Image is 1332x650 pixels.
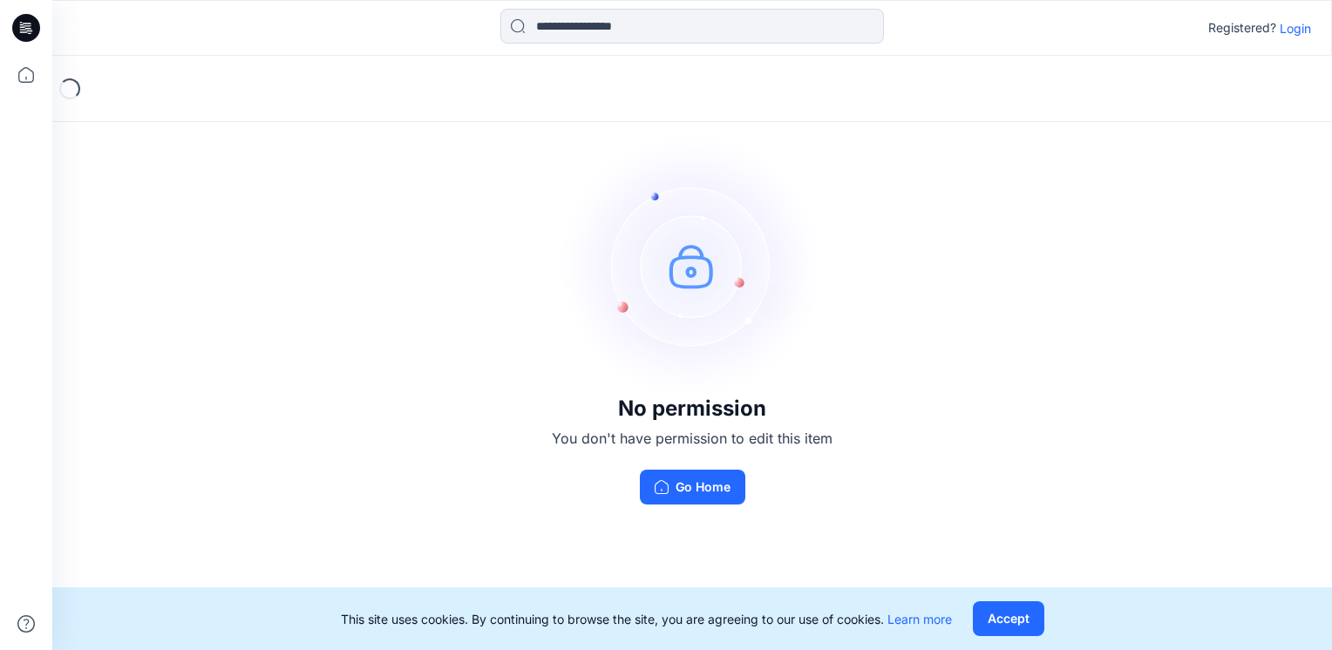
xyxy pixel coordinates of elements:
p: Login [1280,19,1311,37]
img: no-perm.svg [561,135,823,396]
p: This site uses cookies. By continuing to browse the site, you are agreeing to our use of cookies. [341,610,952,628]
h3: No permission [552,396,832,421]
p: You don't have permission to edit this item [552,428,832,449]
a: Learn more [887,612,952,626]
button: Go Home [640,470,745,504]
button: Accept [973,601,1044,636]
p: Registered? [1208,17,1276,38]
